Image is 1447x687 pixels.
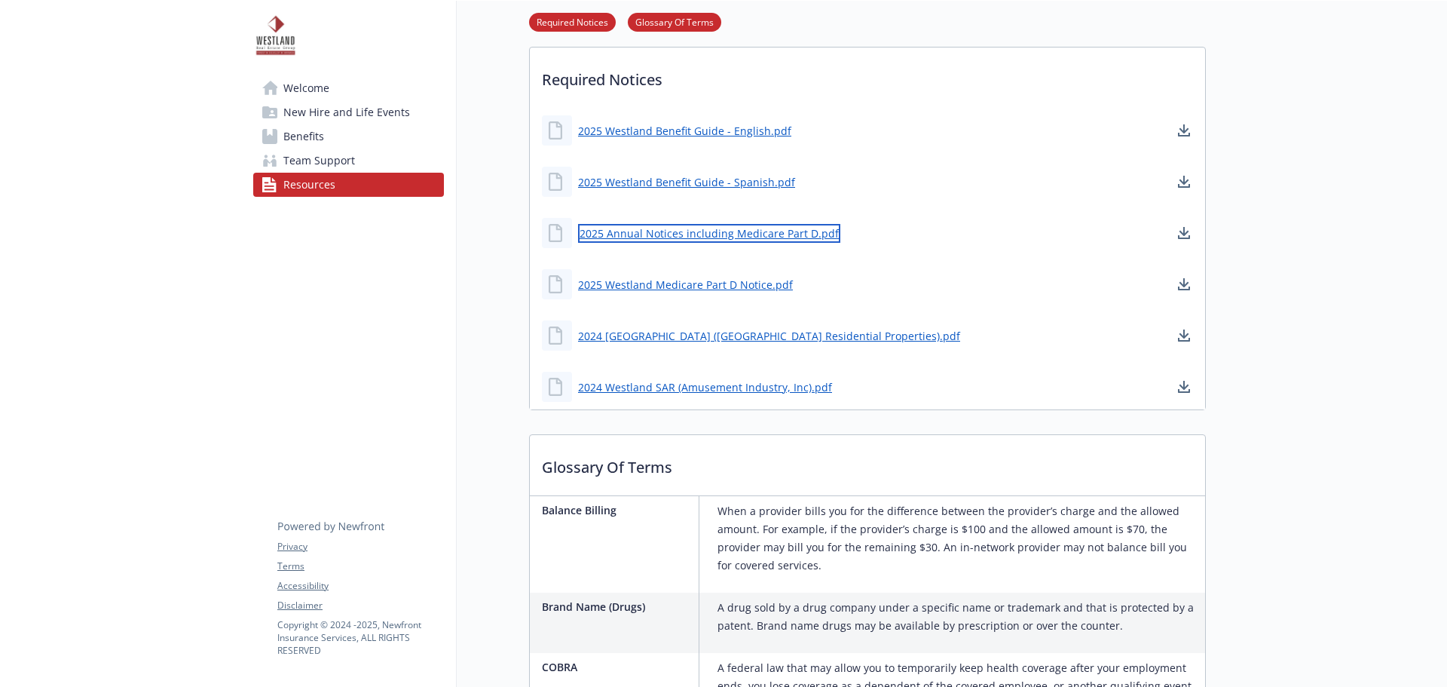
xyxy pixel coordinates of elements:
a: New Hire and Life Events [253,100,444,124]
a: Disclaimer [277,599,443,612]
a: Team Support [253,149,444,173]
a: download document [1175,378,1193,396]
a: Welcome [253,76,444,100]
p: Balance Billing [542,502,693,518]
a: Privacy [277,540,443,554]
a: Accessibility [277,579,443,593]
a: download document [1175,275,1193,293]
a: Benefits [253,124,444,149]
p: Required Notices [530,48,1205,103]
p: COBRA [542,659,693,675]
span: Resources [283,173,335,197]
a: Glossary Of Terms [628,14,721,29]
a: 2025 Westland Medicare Part D Notice.pdf [578,277,793,293]
a: download document [1175,327,1193,345]
a: download document [1175,224,1193,242]
p: A drug sold by a drug company under a specific name or trademark and that is protected by a paten... [717,599,1199,635]
p: Brand Name (Drugs) [542,599,693,615]
a: 2025 Westland Benefit Guide - Spanish.pdf [578,174,795,190]
a: 2025 Westland Benefit Guide - English.pdf [578,123,791,139]
a: 2025 Annual Notices including Medicare Part D.pdf [578,224,840,243]
a: download document [1175,121,1193,140]
a: Terms [277,560,443,573]
span: New Hire and Life Events [283,100,410,124]
p: When a provider bills you for the difference between the provider’s charge and the allowed amount... [717,502,1199,575]
a: Resources [253,173,444,197]
span: Benefits [283,124,324,149]
p: Copyright © 2024 - 2025 , Newfront Insurance Services, ALL RIGHTS RESERVED [277,618,443,657]
a: 2024 Westland SAR (Amusement Industry, Inc).pdf [578,379,832,395]
span: Team Support [283,149,355,173]
p: Glossary Of Terms [530,435,1205,491]
a: 2024 [GEOGRAPHIC_DATA] ([GEOGRAPHIC_DATA] Residential Properties).pdf [578,328,960,344]
a: Required Notices [529,14,616,29]
span: Welcome [283,76,329,100]
a: download document [1175,173,1193,191]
